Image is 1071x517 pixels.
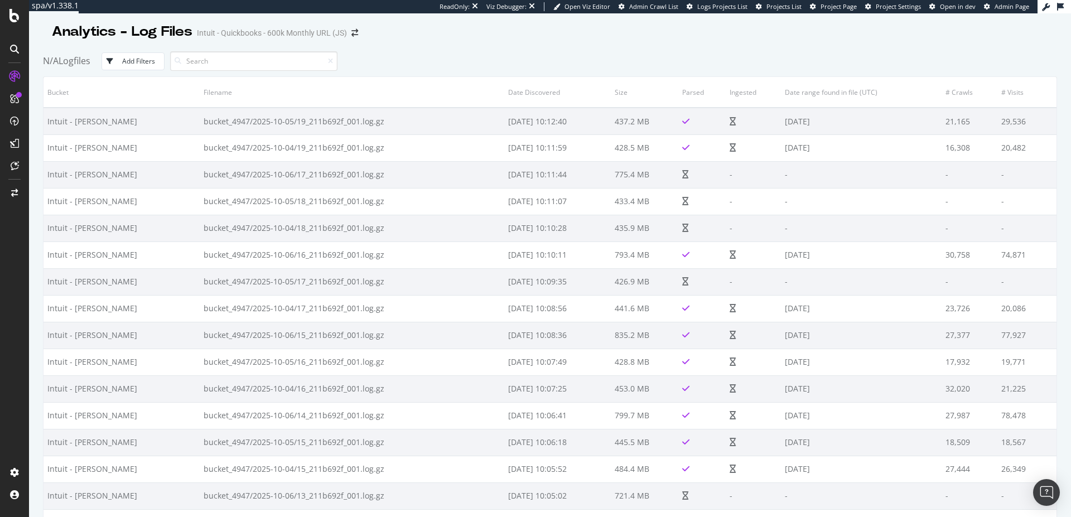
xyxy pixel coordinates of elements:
div: Viz Debugger: [486,2,527,11]
td: [DATE] 10:11:44 [504,161,610,188]
input: Search [170,51,337,71]
td: 799.7 MB [611,402,678,429]
td: - [781,161,942,188]
a: Open in dev [929,2,976,11]
td: 793.4 MB [611,241,678,268]
td: Intuit - [PERSON_NAME] [44,108,200,134]
td: [DATE] 10:05:52 [504,456,610,482]
span: N/A [43,55,59,67]
td: Intuit - [PERSON_NAME] [44,402,200,429]
td: 484.4 MB [611,456,678,482]
td: [DATE] [781,295,942,322]
td: - [942,268,998,295]
td: bucket_4947/2025-10-06/14_211b692f_001.log.gz [200,402,505,429]
td: 16,308 [942,134,998,161]
div: Intuit - Quickbooks - 600k Monthly URL (JS) [197,27,347,38]
td: 721.4 MB [611,482,678,509]
td: 17,932 [942,349,998,375]
td: [DATE] 10:11:59 [504,134,610,161]
td: - [726,482,781,509]
td: Intuit - [PERSON_NAME] [44,295,200,322]
th: Ingested [726,77,781,108]
td: 20,086 [997,295,1056,322]
td: - [942,188,998,215]
td: 835.2 MB [611,322,678,349]
a: Logs Projects List [687,2,747,11]
span: Projects List [766,2,802,11]
td: bucket_4947/2025-10-05/16_211b692f_001.log.gz [200,349,505,375]
td: - [997,188,1056,215]
td: 30,758 [942,241,998,268]
a: Project Settings [865,2,921,11]
td: - [726,268,781,295]
span: Project Page [821,2,857,11]
td: 26,349 [997,456,1056,482]
td: - [726,161,781,188]
div: Add Filters [122,56,155,66]
td: 27,377 [942,322,998,349]
div: ReadOnly: [440,2,470,11]
td: bucket_4947/2025-10-04/18_211b692f_001.log.gz [200,215,505,241]
td: Intuit - [PERSON_NAME] [44,375,200,402]
td: Intuit - [PERSON_NAME] [44,482,200,509]
td: - [781,215,942,241]
td: [DATE] [781,322,942,349]
td: 19,771 [997,349,1056,375]
td: Intuit - [PERSON_NAME] [44,241,200,268]
td: 453.0 MB [611,375,678,402]
td: - [997,268,1056,295]
td: bucket_4947/2025-10-04/15_211b692f_001.log.gz [200,456,505,482]
span: Logs Projects List [697,2,747,11]
td: bucket_4947/2025-10-05/18_211b692f_001.log.gz [200,188,505,215]
td: - [781,482,942,509]
td: 27,444 [942,456,998,482]
td: - [942,215,998,241]
div: arrow-right-arrow-left [351,29,358,37]
th: Date Discovered [504,77,610,108]
td: - [781,268,942,295]
td: 77,927 [997,322,1056,349]
td: [DATE] 10:09:35 [504,268,610,295]
span: Logfiles [59,55,90,67]
td: 441.6 MB [611,295,678,322]
td: 435.9 MB [611,215,678,241]
span: Open Viz Editor [565,2,610,11]
td: bucket_4947/2025-10-05/17_211b692f_001.log.gz [200,268,505,295]
a: Projects List [756,2,802,11]
td: 20,482 [997,134,1056,161]
td: [DATE] 10:07:49 [504,349,610,375]
td: 18,509 [942,429,998,456]
td: 21,225 [997,375,1056,402]
td: 775.4 MB [611,161,678,188]
td: Intuit - [PERSON_NAME] [44,215,200,241]
td: 21,165 [942,108,998,134]
td: bucket_4947/2025-10-04/19_211b692f_001.log.gz [200,134,505,161]
span: Project Settings [876,2,921,11]
td: bucket_4947/2025-10-06/13_211b692f_001.log.gz [200,482,505,509]
td: [DATE] 10:10:11 [504,241,610,268]
td: - [726,188,781,215]
td: 78,478 [997,402,1056,429]
td: bucket_4947/2025-10-05/19_211b692f_001.log.gz [200,108,505,134]
td: [DATE] [781,108,942,134]
td: Intuit - [PERSON_NAME] [44,188,200,215]
a: Project Page [810,2,857,11]
td: Intuit - [PERSON_NAME] [44,322,200,349]
td: [DATE] [781,349,942,375]
td: [DATE] 10:06:41 [504,402,610,429]
th: # Visits [997,77,1056,108]
td: [DATE] 10:06:18 [504,429,610,456]
td: [DATE] 10:11:07 [504,188,610,215]
td: 433.4 MB [611,188,678,215]
td: 18,567 [997,429,1056,456]
a: Admin Crawl List [619,2,678,11]
td: 437.2 MB [611,108,678,134]
td: - [997,215,1056,241]
td: [DATE] [781,375,942,402]
td: 23,726 [942,295,998,322]
td: [DATE] 10:12:40 [504,108,610,134]
td: [DATE] 10:10:28 [504,215,610,241]
td: bucket_4947/2025-10-06/17_211b692f_001.log.gz [200,161,505,188]
td: - [726,215,781,241]
td: - [997,482,1056,509]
